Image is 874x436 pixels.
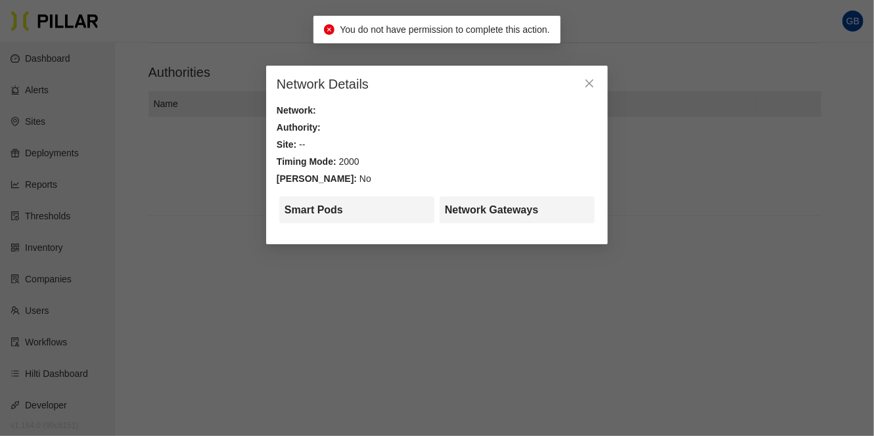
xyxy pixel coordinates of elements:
span: Site: [277,139,296,150]
span: Authority: [277,122,321,133]
span: close-circle [324,24,334,35]
span: Timing Mode: [277,156,336,167]
span: [PERSON_NAME]: [277,173,357,184]
div: No [277,171,597,186]
h3: Network Details [277,76,597,93]
button: Close [571,66,608,102]
span: close [584,78,595,89]
div: -- [277,137,597,152]
div: 2000 [277,154,597,169]
span: You do not have permission to complete this action. [340,24,549,35]
div: Smart Pods [285,202,429,218]
span: Network: [277,105,316,116]
div: Network Gateways [445,202,589,218]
